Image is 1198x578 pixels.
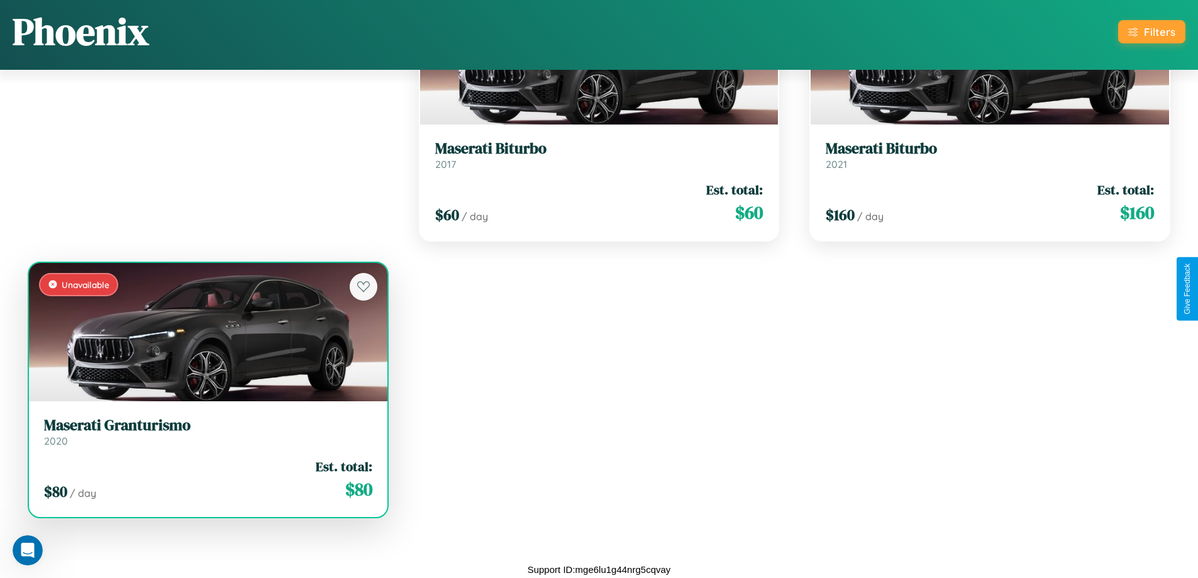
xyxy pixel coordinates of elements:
span: $ 60 [735,200,763,225]
p: Support ID: mge6lu1g44nrg5cqvay [528,561,671,578]
span: / day [462,210,488,223]
span: / day [857,210,884,223]
span: $ 60 [435,204,459,225]
span: 2021 [826,158,847,170]
span: $ 80 [44,481,67,502]
span: Unavailable [62,279,109,290]
h1: Phoenix [13,6,149,57]
span: / day [70,487,96,499]
a: Maserati Granturismo2020 [44,416,372,447]
span: $ 160 [1120,200,1154,225]
span: 2020 [44,435,68,447]
a: Maserati Biturbo2017 [435,140,763,170]
h3: Maserati Biturbo [826,140,1154,158]
span: $ 160 [826,204,855,225]
div: Filters [1144,25,1175,38]
h3: Maserati Biturbo [435,140,763,158]
span: Est. total: [1097,181,1154,199]
iframe: Intercom live chat [13,535,43,565]
span: 2017 [435,158,456,170]
h3: Maserati Granturismo [44,416,372,435]
a: Maserati Biturbo2021 [826,140,1154,170]
span: Est. total: [316,457,372,475]
span: Est. total: [706,181,763,199]
span: $ 80 [345,477,372,502]
button: Filters [1118,20,1185,43]
div: Give Feedback [1183,264,1192,314]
